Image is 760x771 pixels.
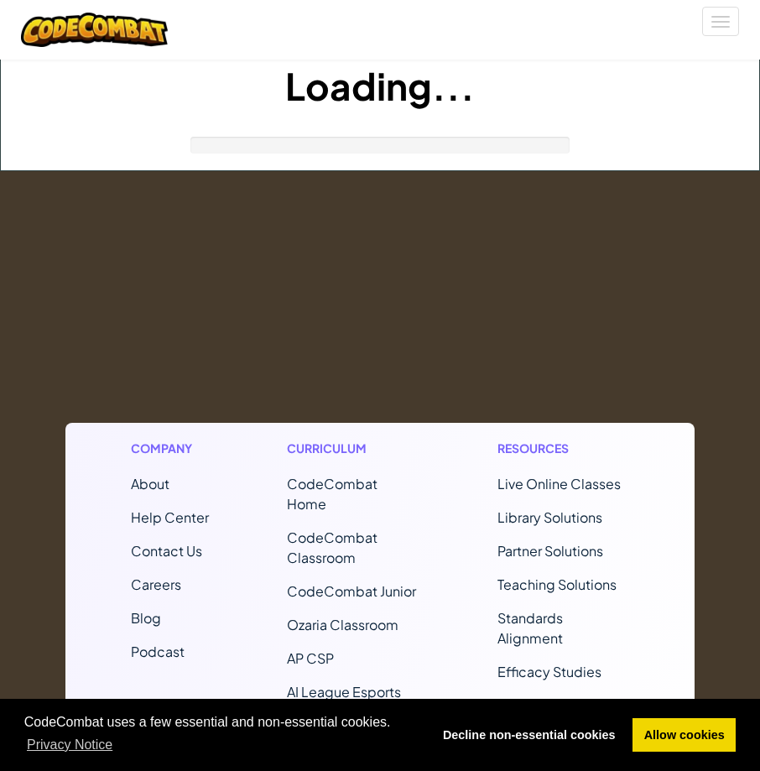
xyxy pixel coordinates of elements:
a: deny cookies [431,718,627,752]
a: Efficacy Studies [497,663,601,680]
a: Success Stories [497,696,599,714]
a: Teaching Solutions [497,576,617,593]
span: CodeCombat Home [287,475,377,513]
img: CodeCombat logo [21,13,168,47]
a: AP CSP [287,649,334,667]
a: CodeCombat Junior [287,582,416,600]
a: AI League Esports [287,683,401,701]
h1: Loading... [1,60,759,112]
span: CodeCombat uses a few essential and non-essential cookies. [24,712,419,758]
a: Help Center [131,508,209,526]
span: Contact Us [131,542,202,560]
a: Podcast [131,643,185,660]
h1: Company [131,440,209,457]
h1: Curriculum [287,440,419,457]
a: Partner Solutions [497,542,603,560]
a: About [131,475,169,492]
a: Live Online Classes [497,475,621,492]
a: Blog [131,609,161,627]
a: allow cookies [632,718,736,752]
a: Careers [131,576,181,593]
a: CodeCombat Classroom [287,529,377,566]
a: Standards Alignment [497,609,563,647]
h1: Resources [497,440,630,457]
a: Ozaria Classroom [287,616,398,633]
a: learn more about cookies [24,732,116,758]
a: Library Solutions [497,508,602,526]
